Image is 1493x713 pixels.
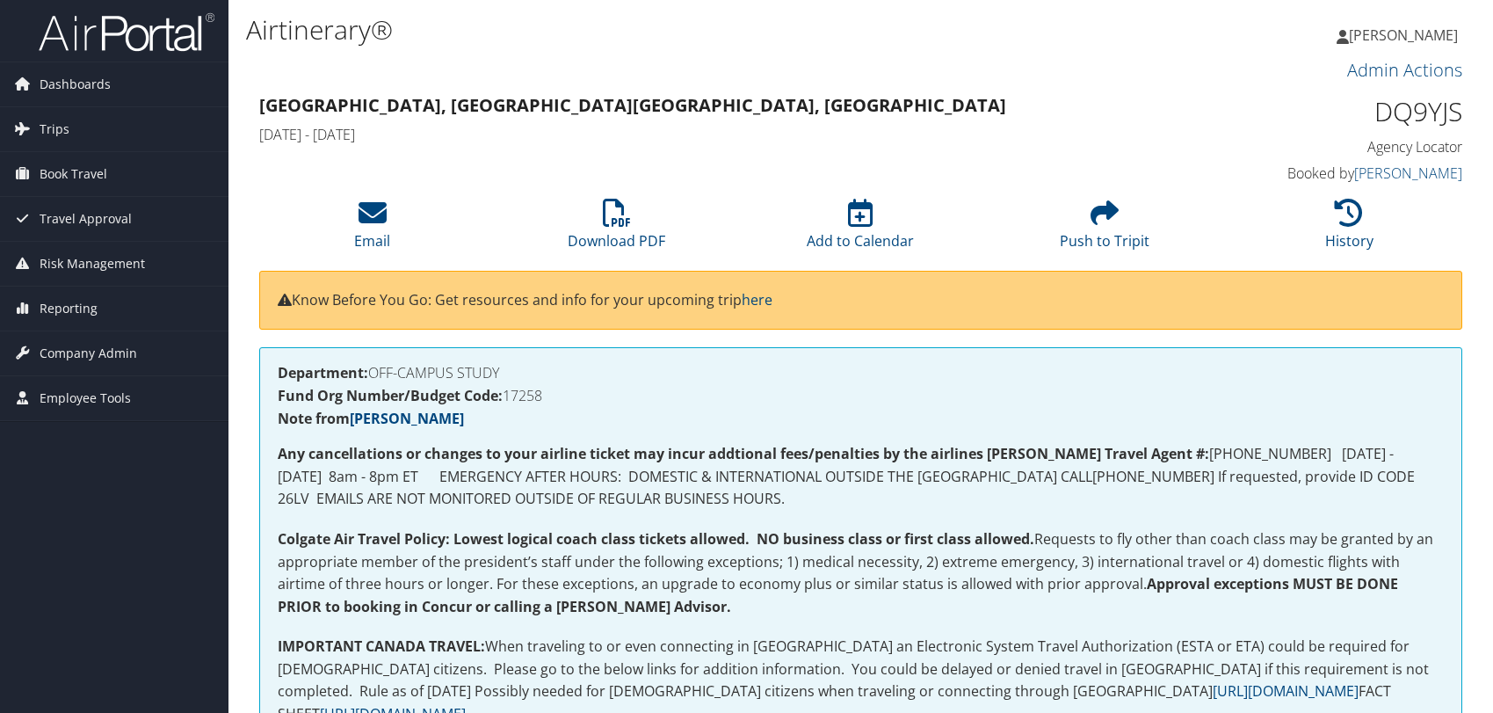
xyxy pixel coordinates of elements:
a: Push to Tripit [1060,208,1149,251]
a: History [1325,208,1373,251]
a: [PERSON_NAME] [1354,164,1462,183]
strong: Fund Org Number/Budget Code: [278,386,503,405]
a: Email [354,208,390,251]
strong: Any cancellations or changes to your airline ticket may incur addtional fees/penalties by the air... [278,444,983,463]
span: Risk Management [40,242,145,286]
span: Reporting [40,287,98,331]
span: [PERSON_NAME] [1349,25,1458,45]
a: [URL][DOMAIN_NAME] [1213,681,1359,701]
span: Company Admin [40,331,137,375]
a: Add to Calendar [807,208,914,251]
h4: 17258 [278,389,1444,403]
h1: Airtinerary® [246,11,1066,48]
h1: DQ9YJS [1181,93,1462,130]
p: [PHONE_NUMBER] [DATE] - [DATE] 8am - 8pm ET EMERGENCY AFTER HOURS: DOMESTIC & INTERNATIONAL OUTSI... [278,443,1444,511]
span: Travel Approval [40,197,132,241]
a: [PERSON_NAME] [1337,9,1475,62]
span: Dashboards [40,62,111,106]
strong: [PERSON_NAME] Travel Agent #: [987,444,1209,463]
strong: Note from [278,409,464,428]
strong: Department: [278,363,368,382]
a: here [742,290,772,309]
strong: IMPORTANT CANADA TRAVEL: [278,637,485,656]
strong: Colgate Air Travel Policy: Lowest logical coach class tickets allowed. NO business class or first... [278,529,1034,549]
p: Requests to fly other than coach class may be granted by an appropriate member of the president’s... [278,528,1444,618]
h4: Booked by [1181,164,1462,183]
span: Trips [40,107,69,151]
span: Book Travel [40,152,107,196]
p: Know Before You Go: Get resources and info for your upcoming trip [278,289,1444,312]
h4: Agency Locator [1181,137,1462,156]
a: Download PDF [568,208,665,251]
strong: [GEOGRAPHIC_DATA], [GEOGRAPHIC_DATA] [GEOGRAPHIC_DATA], [GEOGRAPHIC_DATA] [259,93,1006,117]
a: [PERSON_NAME] [350,409,464,428]
img: airportal-logo.png [39,11,214,53]
h4: [DATE] - [DATE] [259,125,1155,144]
a: Admin Actions [1347,58,1462,82]
span: Employee Tools [40,376,131,420]
h4: OFF-CAMPUS STUDY [278,366,1444,380]
strong: Approval exceptions MUST BE DONE PRIOR to booking in Concur or calling a [PERSON_NAME] Advisor. [278,574,1398,616]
